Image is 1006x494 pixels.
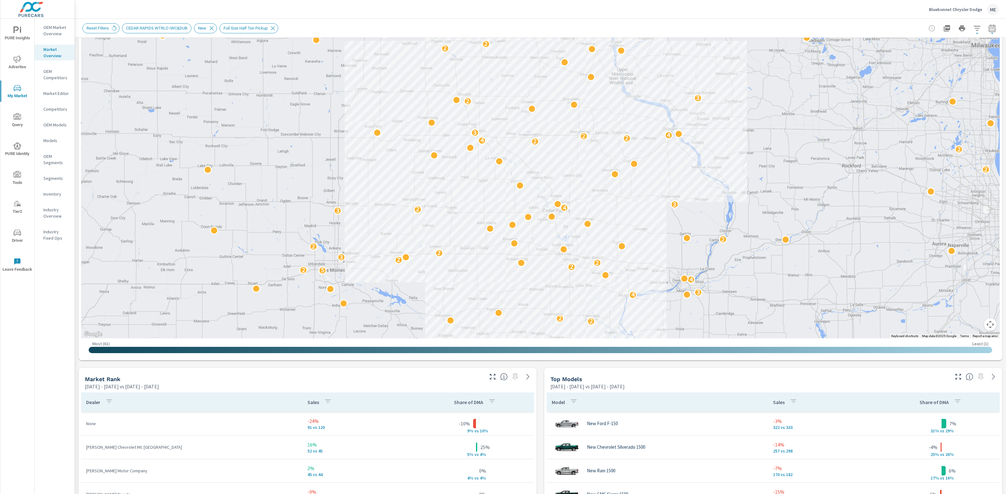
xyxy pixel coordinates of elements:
p: s 16% [942,475,957,481]
div: Industry Fixed Ops [35,227,75,243]
p: [PERSON_NAME] Motor Company [86,468,297,474]
p: 31% v [926,428,942,434]
p: Bluebonnet Chrysler Dodge [929,7,982,12]
p: 2 [721,236,725,243]
p: s 29% [942,428,957,434]
span: Select a preset date range to save this widget [510,372,520,382]
p: -3% [773,417,879,425]
h5: Market Rank [85,376,120,382]
p: OEM Models [43,122,69,128]
p: 91 vs 120 [307,425,413,430]
span: CEDAR RAPIDS WTRLO IWC&DUB [122,26,191,31]
p: Model [552,399,565,405]
p: Market Overview [43,46,69,59]
p: 2 [484,40,488,47]
div: Market Editor [35,89,75,98]
p: 257 vs 298 [773,448,879,453]
p: 2% [307,464,413,472]
p: 2 [312,243,315,250]
p: 3 [336,207,340,214]
p: 3 [696,94,699,102]
p: 2 [533,137,537,145]
span: New [194,26,210,31]
p: Industry Overview [43,207,69,219]
div: Reset Filters [82,23,119,33]
p: 2 [466,97,469,105]
p: 2 [582,132,585,140]
p: -7% [773,464,879,472]
p: s 4% [477,452,492,457]
p: Industry Fixed Ops [43,229,69,241]
span: Reset Filters [83,26,113,31]
p: Most ( 61 ) [92,341,110,347]
a: Open this area in Google Maps (opens a new window) [83,330,103,338]
img: glamour [554,414,579,433]
span: Advertise [2,55,32,71]
img: glamour [554,461,579,480]
p: 4% v [460,475,477,481]
img: Google [83,330,103,338]
h5: Top Models [550,376,582,382]
p: -10% [459,420,470,427]
p: 2 [570,263,573,270]
p: 2 [589,317,593,325]
p: 3 [473,129,477,136]
p: 17% v [926,475,942,481]
button: Apply Filters [971,22,983,35]
div: Industry Overview [35,205,75,221]
p: 25% v [926,452,942,457]
span: Market Rank shows you how dealerships rank, in terms of sales, against other dealerships nationwi... [500,373,508,380]
span: My Market [2,84,32,100]
p: 2 [302,266,305,274]
p: 3 [340,253,343,261]
p: 16% [307,441,413,448]
p: -24% [307,417,413,425]
div: Full Size Half Ton Pickup [219,23,278,33]
p: Share of DMA [920,399,949,405]
p: 4 [667,131,670,139]
p: Models [43,137,69,144]
p: 7% [949,420,956,427]
p: 3 [673,201,676,208]
p: Least ( 1 ) [972,341,988,347]
button: Make Fullscreen [953,372,963,382]
p: New Ram 1500 [587,468,615,474]
p: [DATE] - [DATE] vs [DATE] - [DATE] [85,383,159,390]
p: 5 [321,266,324,274]
span: Select a preset date range to save this widget [976,372,986,382]
p: 2 [595,259,599,267]
p: Dealer [86,399,100,405]
p: New Ford F-150 [587,421,618,426]
p: 4 [689,276,693,283]
p: -4% [929,443,937,451]
p: 4 [563,204,566,212]
p: 2 [957,146,961,153]
p: Sales [307,399,319,405]
p: None [86,420,297,427]
p: 2 [558,314,562,322]
p: s 4% [477,475,492,481]
span: Query [2,113,32,129]
p: 9% v [460,428,477,434]
button: "Export Report to PDF" [941,22,953,35]
p: 45 vs 44 [307,472,413,477]
div: ME [987,4,998,15]
p: 4 [631,291,635,298]
p: 170 vs 182 [773,472,879,477]
div: Inventory [35,189,75,199]
p: 0% [479,467,486,475]
div: Market Overview [35,45,75,60]
span: PURE Identity [2,142,32,158]
div: Competitors [35,104,75,114]
div: Models [35,136,75,145]
button: Keyboard shortcuts [891,334,918,338]
div: OEM Competitors [35,67,75,82]
span: Driver [2,229,32,244]
span: Leave Feedback [2,258,32,273]
p: 3 [697,288,700,296]
p: 4 [480,136,484,144]
p: s 26% [942,452,957,457]
a: See more details in report [523,372,533,382]
p: Market Editor [43,90,69,97]
a: See more details in report [988,372,998,382]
